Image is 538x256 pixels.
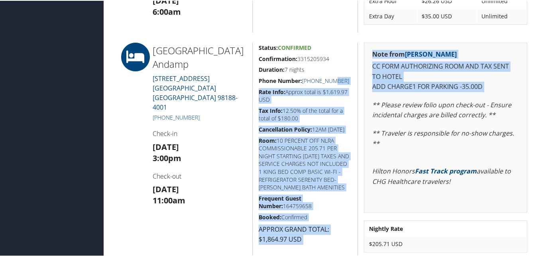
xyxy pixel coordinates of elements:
em: ** Please review folio upon check-out - Ensure incidental charges are billed correctly. ** [372,100,511,119]
em: ** Traveler is responsible for no-show charges. ** [372,128,514,147]
strong: [DATE] [153,141,179,152]
a: Fast Track program [415,166,477,175]
p: CC FORM AUTHORIZING ROOM AND TAX SENT TO HOTEL ADD CHARGE1 FOR PARKING -35.00D [372,61,519,91]
strong: Phone Number: [259,76,302,84]
a: [PHONE_NUMBER] [302,76,349,84]
em: Hilton Honors available to CHG Healthcare travelers! [372,166,511,185]
h5: 7 nights [259,65,352,73]
strong: Note from [372,49,457,58]
strong: Cancellation Policy: [259,125,312,132]
th: Nightly Rate [365,221,526,235]
h5: 10 PERCENT OFF NLRA COMMISSIONABLE 205.71 PER NIGHT STARTING [DATE] TAXES AND SERVICE CHARGES NOT... [259,136,352,191]
p: APPROX GRAND TOTAL: $1,864.97 USD [259,224,352,244]
h2: [GEOGRAPHIC_DATA] Andamp [153,43,246,70]
a: [PERSON_NAME] [405,49,457,58]
a: [STREET_ADDRESS][GEOGRAPHIC_DATA] [GEOGRAPHIC_DATA] 98188-4001 [153,73,238,111]
strong: Confirmation: [259,54,297,62]
strong: Status: [259,43,278,51]
h5: 12.50% of the total for a total of $180.00 [259,106,352,122]
td: Extra Day [365,8,416,23]
strong: Duration: [259,65,285,73]
strong: Tax Info: [259,106,283,114]
h5: Confirmed [259,213,352,221]
h5: 3315205934 [259,54,352,62]
strong: Booked: [259,213,281,220]
strong: Rate Info: [259,87,285,95]
h5: Approx total is $1,619.97 USD [259,87,352,103]
strong: Room: [259,136,277,144]
strong: 3:00pm [153,152,181,163]
strong: 6:00am [153,6,181,16]
td: $35.00 USD [418,8,477,23]
h5: 164759658 [259,194,352,209]
strong: [DATE] [153,183,179,194]
strong: Frequent Guest Number: [259,194,301,209]
span: Confirmed [278,43,311,51]
td: $205.71 USD [365,236,526,250]
h5: 12AM [DATE] [259,125,352,133]
h4: Check-out [153,171,246,180]
h4: Check-in [153,128,246,137]
td: Unlimited [477,8,526,23]
strong: 11:00am [153,194,185,205]
a: [PHONE_NUMBER] [153,113,200,120]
